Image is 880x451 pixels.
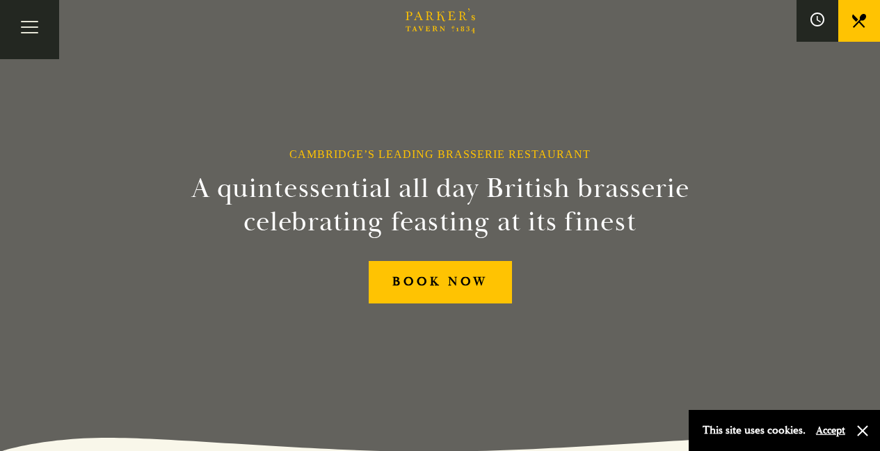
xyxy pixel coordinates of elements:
[703,420,806,441] p: This site uses cookies.
[289,148,591,161] h1: Cambridge’s Leading Brasserie Restaurant
[816,424,845,437] button: Accept
[123,172,758,239] h2: A quintessential all day British brasserie celebrating feasting at its finest
[856,424,870,438] button: Close and accept
[369,261,512,303] a: BOOK NOW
